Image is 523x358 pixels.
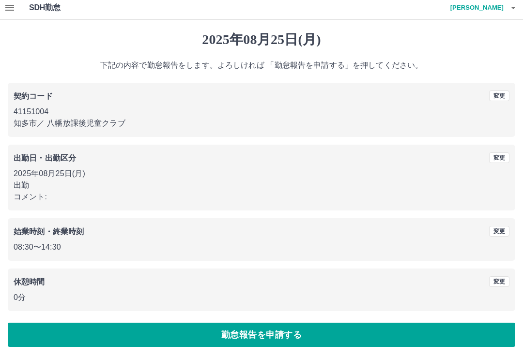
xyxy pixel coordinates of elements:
p: 下記の内容で勤怠報告をします。よろしければ 「勤怠報告を申請する」を押してください。 [8,60,515,71]
button: 変更 [489,90,509,101]
p: 2025年08月25日(月) [14,168,509,179]
p: 08:30 〜 14:30 [14,241,509,253]
b: 契約コード [14,92,53,100]
button: 勤怠報告を申請する [8,323,515,347]
b: 休憩時間 [14,278,45,286]
button: 変更 [489,226,509,237]
p: 知多市 ／ 八幡放課後児童クラブ [14,118,509,129]
p: コメント: [14,191,509,203]
p: 出勤 [14,179,509,191]
p: 41151004 [14,106,509,118]
b: 出勤日・出勤区分 [14,154,76,162]
b: 始業時刻・終業時刻 [14,227,84,236]
button: 変更 [489,152,509,163]
h1: 2025年08月25日(月) [8,31,515,48]
p: 0分 [14,292,509,303]
button: 変更 [489,276,509,287]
